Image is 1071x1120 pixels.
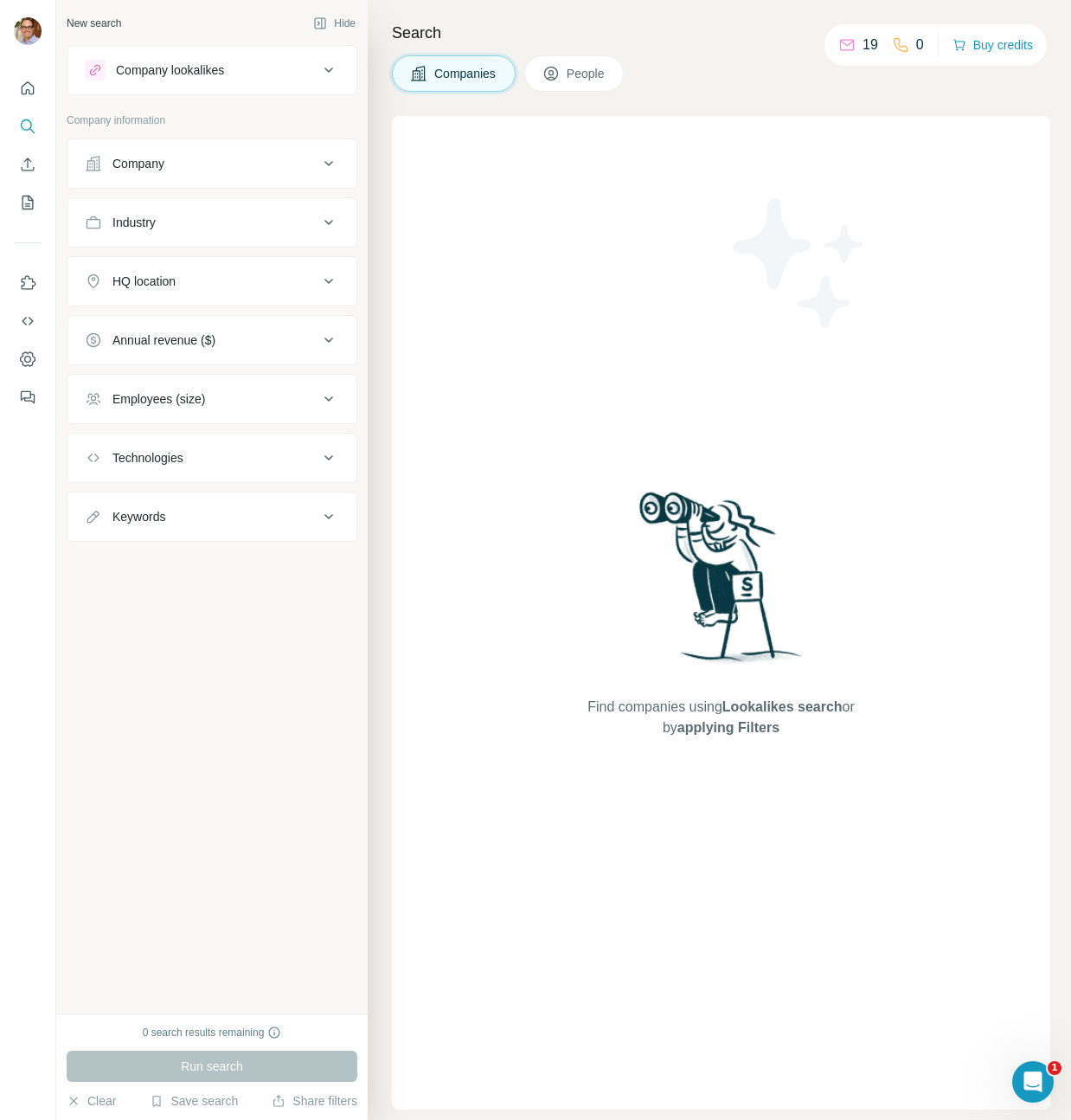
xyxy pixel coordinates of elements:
[67,113,357,128] p: Company information
[67,437,356,479] button: Technologies
[14,149,42,180] button: Enrich CSV
[14,111,42,142] button: Search
[952,33,1033,57] button: Buy credits
[632,487,811,680] img: Surfe Illustration - Woman searching with binoculars
[1048,1061,1061,1075] span: 1
[582,697,859,738] span: Find companies using or by
[677,720,779,735] span: applying Filters
[722,699,843,714] span: Lookalikes search
[150,1092,238,1110] button: Save search
[863,35,878,55] p: 19
[112,155,164,172] div: Company
[14,382,42,413] button: Feedback
[67,202,356,243] button: Industry
[14,187,42,218] button: My lists
[14,344,42,375] button: Dashboard
[301,10,368,36] button: Hide
[14,267,42,299] button: Use Surfe on LinkedIn
[67,319,356,361] button: Annual revenue ($)
[112,331,215,349] div: Annual revenue ($)
[916,35,924,55] p: 0
[1012,1061,1054,1103] iframe: Intercom live chat
[112,449,183,467] div: Technologies
[67,16,121,31] div: New search
[567,65,606,82] span: People
[67,261,356,302] button: HQ location
[143,1025,282,1040] div: 0 search results remaining
[14,17,42,45] img: Avatar
[67,378,356,420] button: Employees (size)
[14,73,42,104] button: Quick start
[721,185,877,341] img: Surfe Illustration - Stars
[112,273,176,290] div: HQ location
[112,214,156,231] div: Industry
[272,1092,357,1110] button: Share filters
[392,21,1050,45] h4: Search
[67,496,356,537] button: Keywords
[434,65,497,82] span: Companies
[112,508,165,525] div: Keywords
[116,61,224,79] div: Company lookalikes
[112,390,205,408] div: Employees (size)
[67,1092,116,1110] button: Clear
[67,143,356,184] button: Company
[67,49,356,91] button: Company lookalikes
[14,306,42,337] button: Use Surfe API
